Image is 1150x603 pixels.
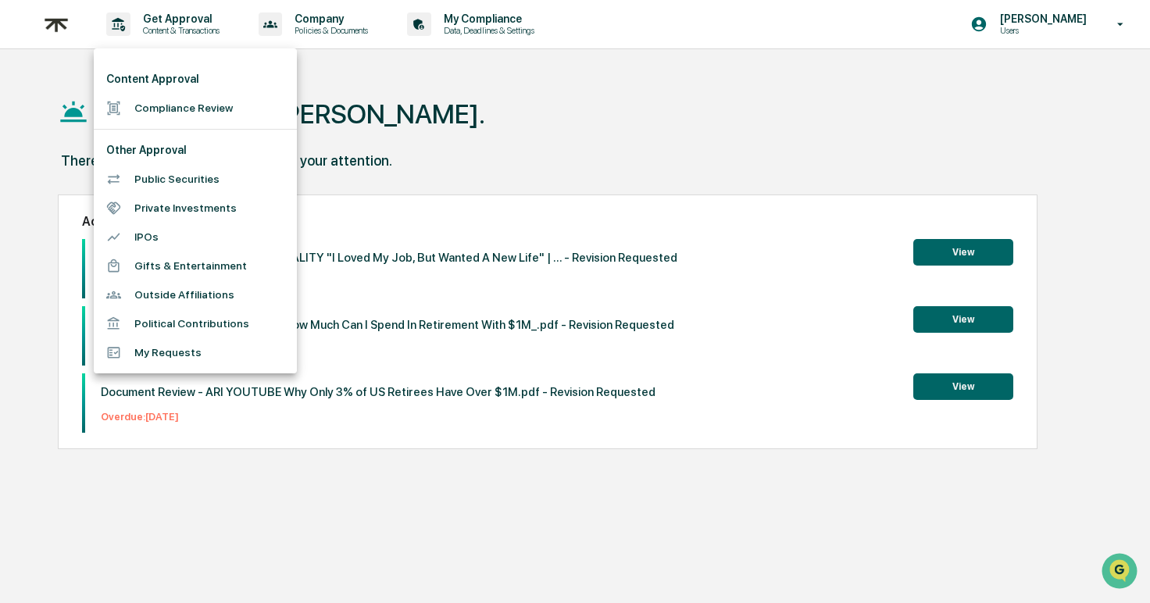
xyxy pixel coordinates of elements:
[113,198,126,211] div: 🗄️
[155,265,189,277] span: Pylon
[53,135,198,148] div: We're available if you need us!
[94,194,297,223] li: Private Investments
[107,191,200,219] a: 🗄️Attestations
[53,120,256,135] div: Start new chat
[266,124,284,143] button: Start new chat
[94,94,297,123] li: Compliance Review
[31,227,98,242] span: Data Lookup
[129,197,194,212] span: Attestations
[31,197,101,212] span: Preclearance
[9,191,107,219] a: 🖐️Preclearance
[94,136,297,165] li: Other Approval
[16,228,28,241] div: 🔎
[94,309,297,338] li: Political Contributions
[1100,551,1142,594] iframe: Open customer support
[94,165,297,194] li: Public Securities
[9,220,105,248] a: 🔎Data Lookup
[16,33,284,58] p: How can we help?
[94,65,297,94] li: Content Approval
[94,252,297,280] li: Gifts & Entertainment
[110,264,189,277] a: Powered byPylon
[94,280,297,309] li: Outside Affiliations
[94,338,297,367] li: My Requests
[16,120,44,148] img: 1746055101610-c473b297-6a78-478c-a979-82029cc54cd1
[16,198,28,211] div: 🖐️
[94,223,297,252] li: IPOs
